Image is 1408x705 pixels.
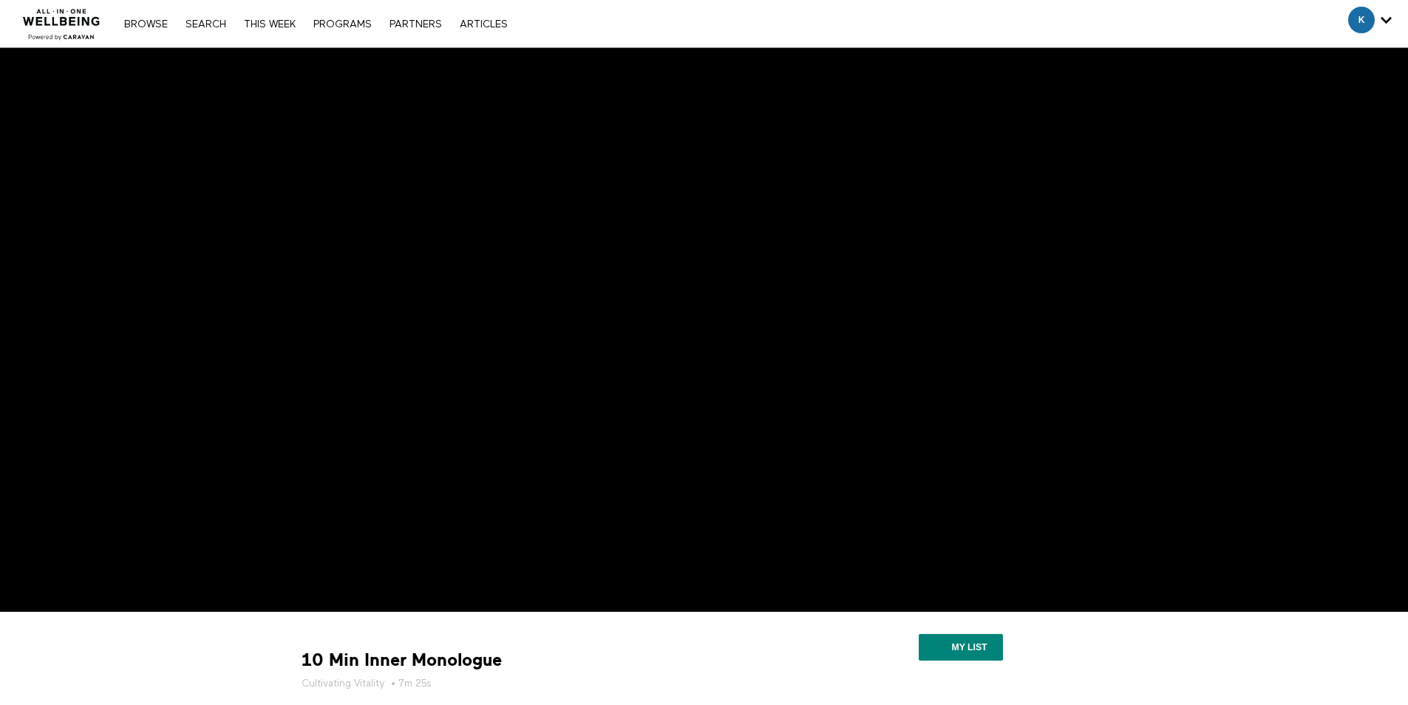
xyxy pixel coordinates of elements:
[237,19,303,30] a: THIS WEEK
[302,676,385,691] a: Cultivating Vitality
[452,19,515,30] a: ARTICLES
[382,19,449,30] a: PARTNERS
[306,19,379,30] a: PROGRAMS
[117,16,514,31] nav: Primary
[178,19,234,30] a: Search
[117,19,175,30] a: Browse
[919,634,1002,661] button: My list
[302,676,797,691] h5: • 7m 25s
[302,649,502,672] strong: 10 Min Inner Monologue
